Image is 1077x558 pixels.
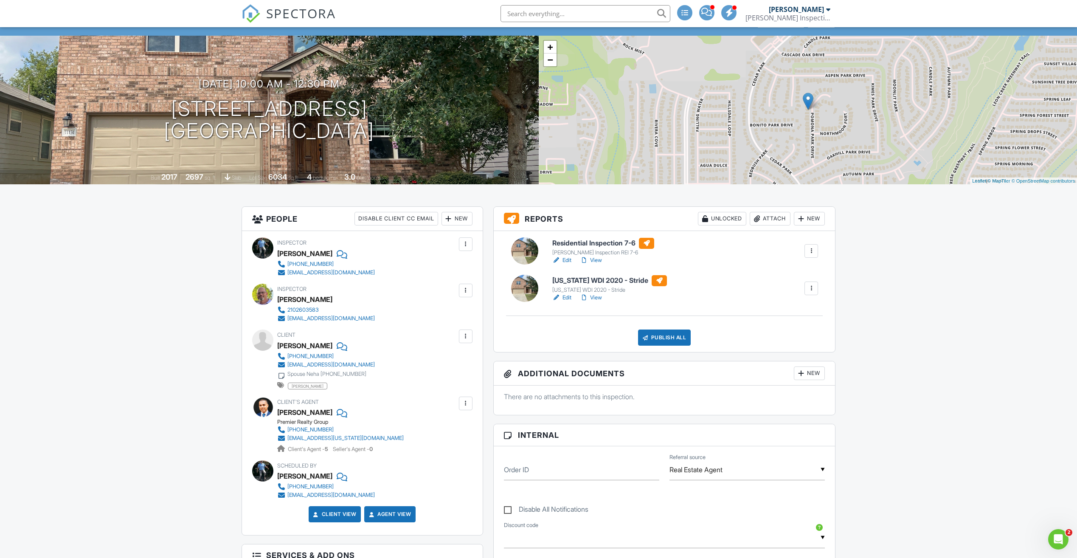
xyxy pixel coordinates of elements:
[277,306,375,314] a: 2102603583
[794,366,825,380] div: New
[277,352,375,361] a: [PHONE_NUMBER]
[277,247,332,260] div: [PERSON_NAME]
[277,406,332,419] a: [PERSON_NAME]
[580,256,602,265] a: View
[287,315,375,322] div: [EMAIL_ADDRESS][DOMAIN_NAME]
[307,172,312,181] div: 4
[769,5,824,14] div: [PERSON_NAME]
[277,470,332,482] div: [PERSON_NAME]
[277,462,317,469] span: Scheduled By
[1066,529,1072,536] span: 2
[277,426,404,434] a: [PHONE_NUMBER]
[287,426,334,433] div: [PHONE_NUMBER]
[501,5,670,22] input: Search everything...
[287,371,366,378] div: Spouse Neha [PHONE_NUMBER]
[325,446,328,452] strong: 5
[287,361,375,368] div: [EMAIL_ADDRESS][DOMAIN_NAME]
[288,175,299,181] span: sq.ft.
[441,212,472,225] div: New
[750,212,790,225] div: Attach
[287,307,319,313] div: 2102603583
[552,275,667,294] a: [US_STATE] WDI 2020 - Stride [US_STATE] WDI 2020 - Stride
[552,287,667,293] div: [US_STATE] WDI 2020 - Stride
[1012,178,1075,183] a: © OpenStreetMap contributors
[313,175,336,181] span: bedrooms
[354,212,438,225] div: Disable Client CC Email
[268,172,287,181] div: 6034
[367,510,411,519] a: Agent View
[1048,529,1069,550] iframe: Intercom live chat
[277,293,332,306] div: [PERSON_NAME]
[242,11,336,29] a: SPECTORA
[552,238,654,249] h6: Residential Inspection 7-6
[164,98,374,143] h1: [STREET_ADDRESS] [GEOGRAPHIC_DATA]
[277,434,404,442] a: [EMAIL_ADDRESS][US_STATE][DOMAIN_NAME]
[970,178,1077,185] div: |
[552,249,654,256] div: [PERSON_NAME] Inspection REI 7-6
[794,212,825,225] div: New
[987,178,1010,183] a: © MapTiler
[807,16,835,27] div: More
[242,207,483,231] h3: People
[544,54,557,66] a: Zoom out
[288,383,327,389] span: [PERSON_NAME]
[287,269,375,276] div: [EMAIL_ADDRESS][DOMAIN_NAME]
[277,339,332,352] div: [PERSON_NAME]
[287,353,334,360] div: [PHONE_NUMBER]
[504,465,529,474] label: Order ID
[287,492,375,499] div: [EMAIL_ADDRESS][DOMAIN_NAME]
[277,491,375,499] a: [EMAIL_ADDRESS][DOMAIN_NAME]
[277,332,295,338] span: Client
[199,78,340,90] h3: [DATE] 10:00 am - 12:30 pm
[277,260,375,268] a: [PHONE_NUMBER]
[494,361,835,386] h3: Additional Documents
[552,293,571,302] a: Edit
[504,521,538,529] label: Discount code
[580,293,602,302] a: View
[333,446,373,452] span: Seller's Agent -
[552,238,654,256] a: Residential Inspection 7-6 [PERSON_NAME] Inspection REI 7-6
[757,16,804,27] div: Client View
[277,314,375,323] a: [EMAIL_ADDRESS][DOMAIN_NAME]
[242,4,260,23] img: The Best Home Inspection Software - Spectora
[277,286,307,292] span: Inspector
[249,175,267,181] span: Lot Size
[151,175,160,181] span: Built
[698,212,746,225] div: Unlocked
[494,207,835,231] h3: Reports
[638,330,691,346] div: Publish All
[357,175,381,181] span: bathrooms
[504,392,825,401] p: There are no attachments to this inspection.
[161,172,177,181] div: 2017
[277,482,375,491] a: [PHONE_NUMBER]
[277,399,319,405] span: Client's Agent
[277,361,375,369] a: [EMAIL_ADDRESS][DOMAIN_NAME]
[277,419,411,426] div: Premier Realty Group
[287,483,334,490] div: [PHONE_NUMBER]
[552,275,667,286] h6: [US_STATE] WDI 2020 - Stride
[344,172,355,181] div: 3.0
[266,4,336,22] span: SPECTORA
[288,446,329,452] span: Client's Agent -
[287,435,404,442] div: [EMAIL_ADDRESS][US_STATE][DOMAIN_NAME]
[745,14,830,22] div: Bain Inspection Service LLC
[287,261,334,268] div: [PHONE_NUMBER]
[669,454,706,461] label: Referral source
[369,446,373,452] strong: 0
[972,178,986,183] a: Leaflet
[544,41,557,54] a: Zoom in
[277,240,307,246] span: Inspector
[205,175,217,181] span: sq. ft.
[232,175,241,181] span: slab
[494,424,835,446] h3: Internal
[504,505,588,516] label: Disable All Notifications
[186,172,203,181] div: 2697
[312,510,357,519] a: Client View
[277,268,375,277] a: [EMAIL_ADDRESS][DOMAIN_NAME]
[552,256,571,265] a: Edit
